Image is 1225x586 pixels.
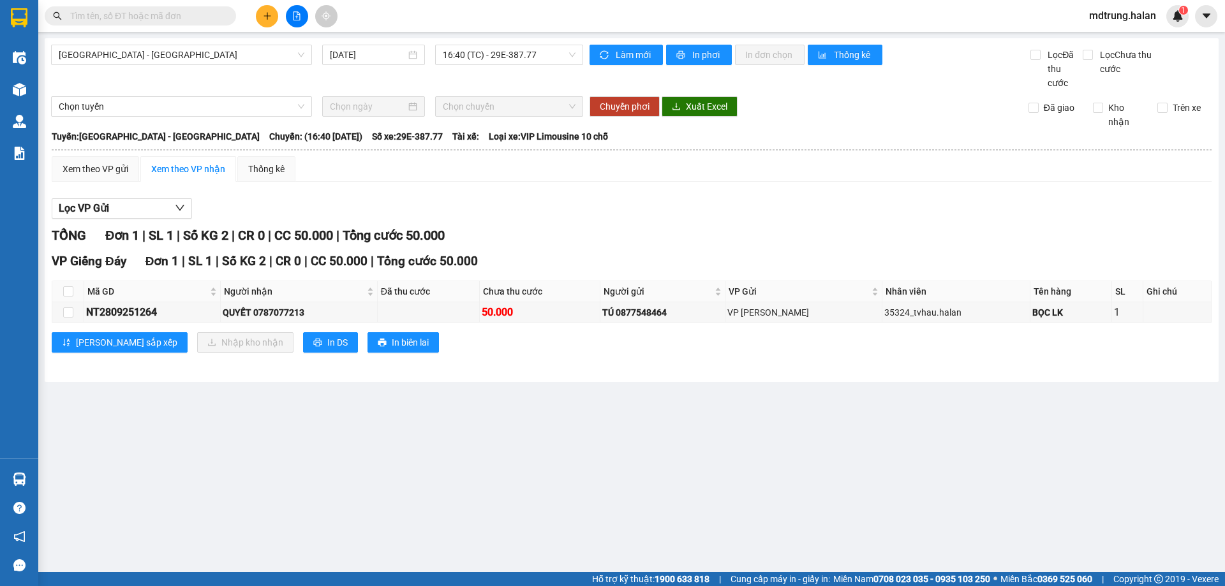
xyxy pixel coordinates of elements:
span: Lọc Chưa thu cước [1095,48,1161,76]
button: printerIn phơi [666,45,732,65]
span: copyright [1154,575,1163,583]
th: SL [1112,281,1143,302]
button: printerIn DS [303,332,358,353]
span: sort-ascending [62,338,71,348]
span: | [216,254,219,268]
span: CC 50.000 [311,254,367,268]
span: | [336,228,339,243]
span: download [672,102,681,112]
span: 16:40 (TC) - 29E-387.77 [443,45,575,64]
span: Trên xe [1168,101,1206,115]
span: Tổng cước 50.000 [377,254,478,268]
button: Lọc VP Gửi [52,198,192,219]
span: 1 [1181,6,1185,15]
span: VP Giếng Đáy [52,254,126,268]
span: bar-chart [818,50,829,61]
span: ⚪️ [993,576,997,582]
span: | [1102,572,1104,586]
span: Thống kê [834,48,872,62]
span: Cung cấp máy in - giấy in: [731,572,830,586]
span: | [269,254,272,268]
span: | [371,254,374,268]
button: downloadNhập kho nhận [197,332,293,353]
button: printerIn biên lai [367,332,439,353]
button: In đơn chọn [735,45,805,65]
span: Số KG 2 [222,254,266,268]
span: Hà Nội - Quảng Ninh [59,45,304,64]
span: Đơn 1 [145,254,179,268]
td: VP Nguyễn Trãi [725,302,882,323]
td: NT2809251264 [84,302,221,323]
div: Xem theo VP nhận [151,162,225,176]
strong: 1900 633 818 [655,574,709,584]
span: Làm mới [616,48,653,62]
span: | [232,228,235,243]
span: Đơn 1 [105,228,139,243]
span: SL 1 [149,228,174,243]
span: Chọn chuyến [443,97,575,116]
span: message [13,559,26,571]
img: warehouse-icon [13,115,26,128]
div: QUYẾT 0787077213 [223,305,375,319]
span: file-add [292,11,301,20]
div: Xem theo VP gửi [63,162,128,176]
span: Miền Bắc [1000,572,1092,586]
span: | [304,254,308,268]
span: caret-down [1201,10,1212,22]
span: CR 0 [276,254,301,268]
span: notification [13,531,26,543]
th: Nhân viên [882,281,1031,302]
span: CC 50.000 [274,228,333,243]
span: Xuất Excel [686,99,727,114]
span: [PERSON_NAME] sắp xếp [76,335,177,349]
img: solution-icon [13,147,26,160]
span: Mã GD [87,284,207,298]
span: printer [313,338,322,348]
button: bar-chartThống kê [808,45,882,65]
span: VP Gửi [729,284,868,298]
div: 1 [1114,304,1141,320]
span: Lọc VP Gửi [59,200,109,216]
div: 50.000 [482,304,598,320]
button: plus [256,5,278,27]
button: caret-down [1195,5,1217,27]
span: Loại xe: VIP Limousine 10 chỗ [489,129,608,143]
button: downloadXuất Excel [662,96,738,117]
span: printer [378,338,387,348]
strong: 0369 525 060 [1037,574,1092,584]
span: Đã giao [1039,101,1080,115]
b: Tuyến: [GEOGRAPHIC_DATA] - [GEOGRAPHIC_DATA] [52,131,260,142]
input: Chọn ngày [330,99,406,114]
strong: 0708 023 035 - 0935 103 250 [873,574,990,584]
input: 28/09/2025 [330,48,406,62]
span: | [177,228,180,243]
button: sort-ascending[PERSON_NAME] sắp xếp [52,332,188,353]
span: search [53,11,62,20]
span: Người nhận [224,284,364,298]
img: icon-new-feature [1172,10,1184,22]
div: BỌC LK [1032,305,1109,319]
button: syncLàm mới [590,45,663,65]
span: TỔNG [52,228,86,243]
span: down [175,203,185,213]
span: Số xe: 29E-387.77 [372,129,443,143]
span: Lọc Đã thu cước [1043,48,1082,90]
button: aim [315,5,338,27]
span: Chuyến: (16:40 [DATE]) [269,129,362,143]
span: Tài xế: [452,129,479,143]
div: NT2809251264 [86,304,218,320]
span: Số KG 2 [183,228,228,243]
span: Kho nhận [1103,101,1148,129]
input: Tìm tên, số ĐT hoặc mã đơn [70,9,221,23]
div: TÚ 0877548464 [602,305,723,319]
span: mdtrung.halan [1079,8,1166,24]
span: Miền Nam [833,572,990,586]
img: logo-vxr [11,8,27,27]
th: Đã thu cước [378,281,480,302]
img: warehouse-icon [13,83,26,96]
span: CR 0 [238,228,265,243]
th: Chưa thu cước [480,281,600,302]
span: Chọn tuyến [59,97,304,116]
button: file-add [286,5,308,27]
span: SL 1 [188,254,212,268]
